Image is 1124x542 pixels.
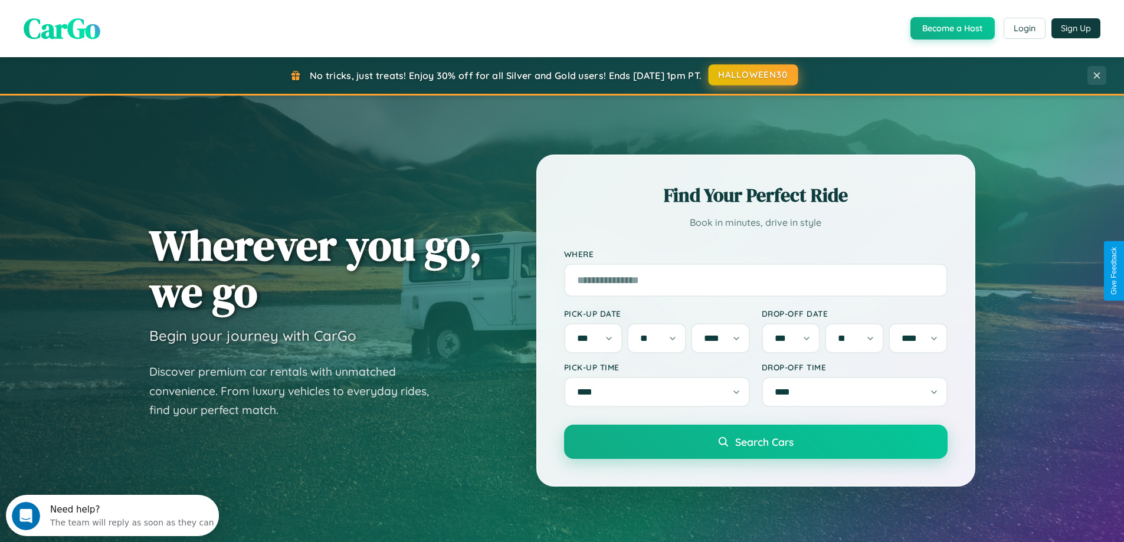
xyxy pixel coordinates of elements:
[762,308,948,318] label: Drop-off Date
[6,495,219,536] iframe: Intercom live chat discovery launcher
[44,19,208,32] div: The team will reply as soon as they can
[149,327,356,344] h3: Begin your journey with CarGo
[910,17,995,40] button: Become a Host
[44,10,208,19] div: Need help?
[24,9,100,48] span: CarGo
[564,182,948,208] h2: Find Your Perfect Ride
[564,308,750,318] label: Pick-up Date
[1051,18,1100,38] button: Sign Up
[149,222,482,315] h1: Wherever you go, we go
[12,502,40,530] iframe: Intercom live chat
[149,362,444,420] p: Discover premium car rentals with unmatched convenience. From luxury vehicles to everyday rides, ...
[310,70,702,81] span: No tricks, just treats! Enjoy 30% off for all Silver and Gold users! Ends [DATE] 1pm PT.
[735,435,794,448] span: Search Cars
[564,425,948,459] button: Search Cars
[5,5,219,37] div: Open Intercom Messenger
[762,362,948,372] label: Drop-off Time
[1004,18,1046,39] button: Login
[564,362,750,372] label: Pick-up Time
[1110,247,1118,295] div: Give Feedback
[564,249,948,259] label: Where
[564,214,948,231] p: Book in minutes, drive in style
[709,64,798,86] button: HALLOWEEN30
